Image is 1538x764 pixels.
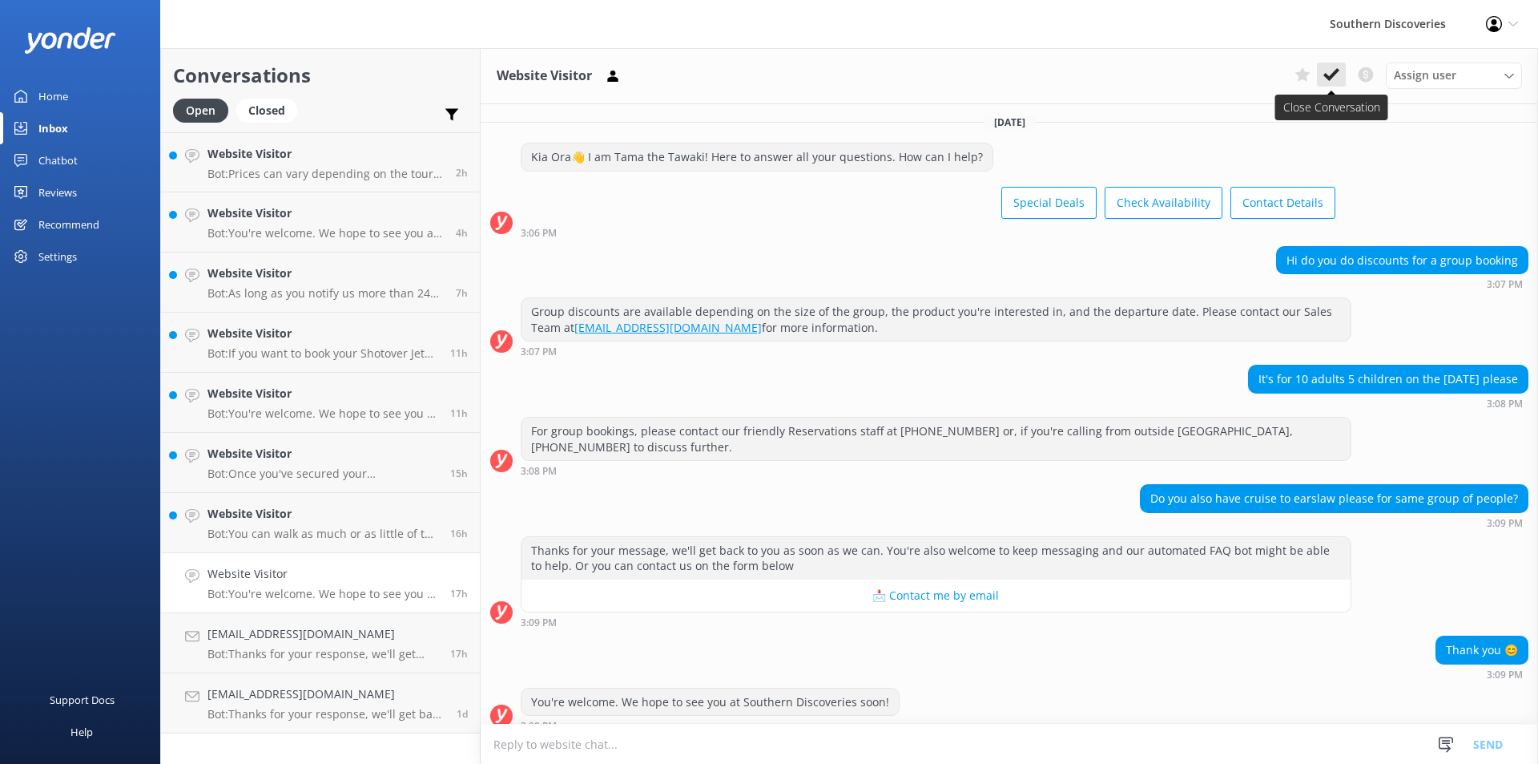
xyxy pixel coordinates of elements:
[1435,669,1528,680] div: Oct 03 2025 03:09pm (UTC +13:00) Pacific/Auckland
[161,373,480,433] a: Website VisitorBot:You're welcome. We hope to see you at Southern Discoveries soon!11h
[456,166,468,180] span: Oct 04 2025 05:53am (UTC +13:00) Pacific/Auckland
[497,66,592,87] h3: Website Visitor
[521,537,1351,580] div: Thanks for your message, we'll get back to you as soon as we can. You're also welcome to keep mes...
[574,320,762,335] a: [EMAIL_ADDRESS][DOMAIN_NAME]
[207,467,438,481] p: Bot: Once you've secured your accommodation, let us know where you're staying, and we'll confirm ...
[1276,278,1528,289] div: Oct 03 2025 03:07pm (UTC +13:00) Pacific/Auckland
[450,527,468,540] span: Oct 03 2025 04:14pm (UTC +13:00) Pacific/Auckland
[521,689,899,716] div: You're welcome. We hope to see you at Southern Discoveries soon!
[521,228,557,238] strong: 3:06 PM
[521,465,1351,476] div: Oct 03 2025 03:08pm (UTC +13:00) Pacific/Auckland
[38,176,77,208] div: Reviews
[521,616,1351,628] div: Oct 03 2025 03:09pm (UTC +13:00) Pacific/Auckland
[450,467,468,480] span: Oct 03 2025 04:51pm (UTC +13:00) Pacific/Auckland
[207,204,444,222] h4: Website Visitor
[161,132,480,192] a: Website VisitorBot:Prices can vary depending on the tour, season, and fare type. For the most up-...
[161,433,480,493] a: Website VisitorBot:Once you've secured your accommodation, let us know where you're staying, and ...
[207,527,438,541] p: Bot: You can walk as much or as little of the track as you'd prefer since it isn't a loop track. ...
[207,325,438,342] h4: Website Visitor
[450,647,468,661] span: Oct 03 2025 02:53pm (UTC +13:00) Pacific/Auckland
[521,346,1351,357] div: Oct 03 2025 03:07pm (UTC +13:00) Pacific/Auckland
[521,347,557,357] strong: 3:07 PM
[161,493,480,553] a: Website VisitorBot:You can walk as much or as little of the track as you'd prefer since it isn't ...
[450,346,468,360] span: Oct 03 2025 08:51pm (UTC +13:00) Pacific/Auckland
[1394,67,1456,84] span: Assign user
[173,60,468,91] h2: Conversations
[207,167,444,181] p: Bot: Prices can vary depending on the tour, season, and fare type. For the most up-to-date pricin...
[521,144,992,171] div: Kia Ora👋 I am Tama the Tawaki! Here to answer all your questions. How can I help?
[450,406,468,420] span: Oct 03 2025 08:28pm (UTC +13:00) Pacific/Auckland
[521,298,1351,341] div: Group discounts are available depending on the size of the group, the product you're interested i...
[521,722,557,731] strong: 3:09 PM
[521,580,1351,612] button: 📩 Contact me by email
[207,505,438,523] h4: Website Visitor
[236,99,297,123] div: Closed
[1230,187,1335,219] button: Contact Details
[207,685,445,703] h4: [EMAIL_ADDRESS][DOMAIN_NAME]
[161,313,480,373] a: Website VisitorBot:If you want to book your Shotover Jet on an alternative day, please contact ou...
[1487,399,1523,409] strong: 3:08 PM
[1249,366,1528,393] div: It's for 10 adults 5 children on the [DATE] please
[1248,398,1528,409] div: Oct 03 2025 03:08pm (UTC +13:00) Pacific/Auckland
[1487,280,1523,289] strong: 3:07 PM
[173,99,228,123] div: Open
[207,587,438,601] p: Bot: You're welcome. We hope to see you at Southern Discoveries soon!
[1277,247,1528,274] div: Hi do you do discounts for a group booking
[521,720,900,731] div: Oct 03 2025 03:09pm (UTC +13:00) Pacific/Auckland
[1141,485,1528,512] div: Do you also have cruise to earslaw please for same group of people?
[521,467,557,476] strong: 3:08 PM
[207,265,444,282] h4: Website Visitor
[984,115,1035,129] span: [DATE]
[456,286,468,300] span: Oct 04 2025 12:49am (UTC +13:00) Pacific/Auckland
[450,587,468,600] span: Oct 03 2025 03:09pm (UTC +13:00) Pacific/Auckland
[38,144,78,176] div: Chatbot
[207,625,438,643] h4: [EMAIL_ADDRESS][DOMAIN_NAME]
[161,553,480,613] a: Website VisitorBot:You're welcome. We hope to see you at Southern Discoveries soon!17h
[161,613,480,673] a: [EMAIL_ADDRESS][DOMAIN_NAME]Bot:Thanks for your response, we'll get back to you as soon as we can...
[1105,187,1222,219] button: Check Availability
[38,241,77,273] div: Settings
[161,673,480,734] a: [EMAIL_ADDRESS][DOMAIN_NAME]Bot:Thanks for your response, we'll get back to you as soon as we can...
[24,27,116,54] img: yonder-white-logo.png
[1001,187,1097,219] button: Special Deals
[1487,670,1523,680] strong: 3:09 PM
[173,101,236,119] a: Open
[207,406,438,421] p: Bot: You're welcome. We hope to see you at Southern Discoveries soon!
[207,647,438,661] p: Bot: Thanks for your response, we'll get back to you as soon as we can during opening hours.
[207,145,444,163] h4: Website Visitor
[38,112,68,144] div: Inbox
[1436,637,1528,664] div: Thank you 😊
[38,208,99,241] div: Recommend
[161,192,480,253] a: Website VisitorBot:You're welcome. We hope to see you at Southern Discoveries soon!4h
[1140,517,1528,528] div: Oct 03 2025 03:09pm (UTC +13:00) Pacific/Auckland
[521,418,1351,460] div: For group bookings, please contact our friendly Reservations staff at [PHONE_NUMBER] or, if you'r...
[456,226,468,240] span: Oct 04 2025 03:46am (UTC +13:00) Pacific/Auckland
[207,286,444,301] p: Bot: As long as you notify us more than 24 hours before departure, you can cancel your booking fo...
[70,716,93,748] div: Help
[1386,63,1522,88] div: Assign User
[207,565,438,583] h4: Website Visitor
[50,684,115,716] div: Support Docs
[1487,519,1523,528] strong: 3:09 PM
[207,226,444,241] p: Bot: You're welcome. We hope to see you at Southern Discoveries soon!
[207,445,438,463] h4: Website Visitor
[521,618,557,628] strong: 3:09 PM
[207,346,438,361] p: Bot: If you want to book your Shotover Jet on an alternative day, please contact our reservations...
[161,253,480,313] a: Website VisitorBot:As long as you notify us more than 24 hours before departure, you can cancel y...
[236,101,305,119] a: Closed
[38,80,68,112] div: Home
[207,707,445,722] p: Bot: Thanks for your response, we'll get back to you as soon as we can during opening hours.
[521,227,1335,238] div: Oct 03 2025 03:06pm (UTC +13:00) Pacific/Auckland
[457,707,468,721] span: Oct 02 2025 04:21pm (UTC +13:00) Pacific/Auckland
[207,385,438,402] h4: Website Visitor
